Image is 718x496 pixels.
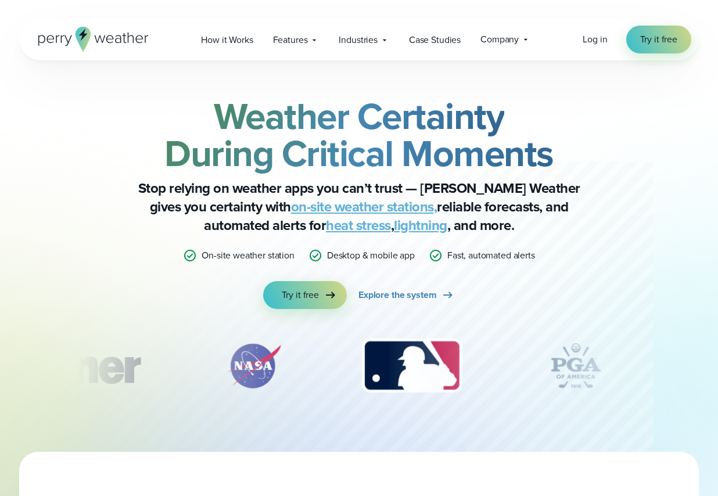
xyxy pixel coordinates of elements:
[201,33,253,47] span: How it Works
[213,337,295,395] div: 2 of 12
[127,179,591,235] p: Stop relying on weather apps you can’t trust — [PERSON_NAME] Weather gives you certainty with rel...
[191,28,263,52] a: How it Works
[640,33,677,46] span: Try it free
[626,26,691,53] a: Try it free
[447,249,535,263] p: Fast, automated alerts
[273,33,308,47] span: Features
[326,215,391,236] a: heat stress
[263,281,347,309] a: Try it free
[529,337,622,395] div: 4 of 12
[213,337,295,395] img: NASA.svg
[78,337,640,401] div: slideshow
[327,249,415,263] p: Desktop & mobile app
[399,28,471,52] a: Case Studies
[291,196,437,217] a: on-site weather stations,
[339,33,378,47] span: Industries
[350,337,473,395] div: 3 of 12
[394,215,447,236] a: lightning
[202,249,295,263] p: On-site weather station
[583,33,607,46] a: Log in
[529,337,622,395] img: PGA.svg
[480,33,519,46] span: Company
[164,89,554,181] strong: Weather Certainty During Critical Moments
[409,33,461,47] span: Case Studies
[350,337,473,395] img: MLB.svg
[358,288,436,302] span: Explore the system
[282,288,319,302] span: Try it free
[358,281,455,309] a: Explore the system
